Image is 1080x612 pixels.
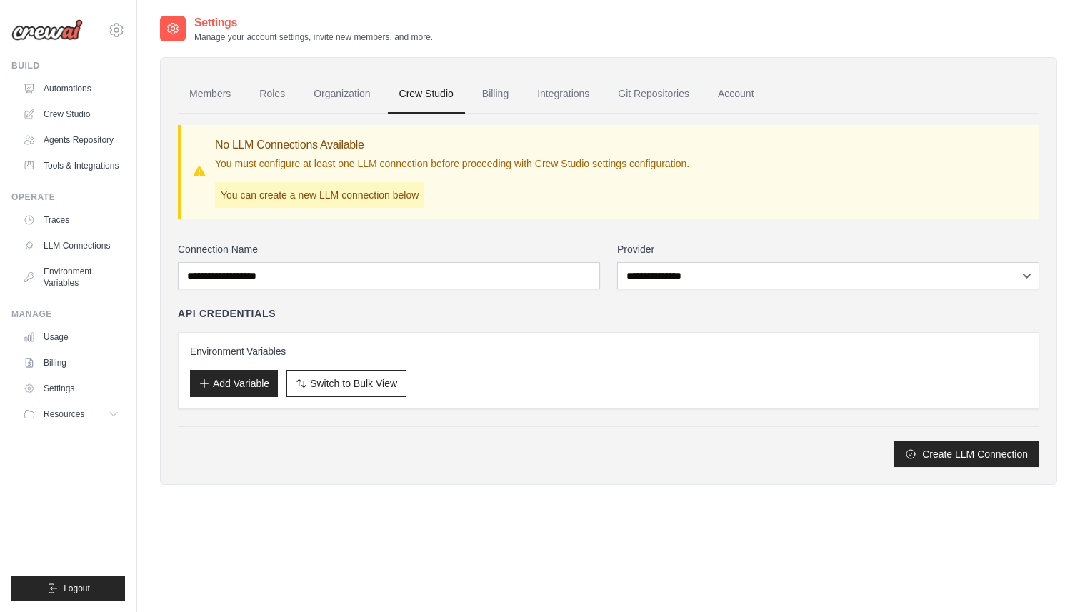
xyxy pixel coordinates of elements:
a: Crew Studio [17,103,125,126]
a: Billing [17,351,125,374]
a: Environment Variables [17,260,125,294]
a: LLM Connections [17,234,125,257]
h2: Settings [194,14,433,31]
button: Logout [11,576,125,601]
div: Build [11,60,125,71]
a: Crew Studio [388,75,465,114]
p: You can create a new LLM connection below [215,182,424,208]
span: Logout [64,583,90,594]
label: Connection Name [178,242,600,256]
a: Settings [17,377,125,400]
a: Billing [471,75,520,114]
a: Git Repositories [606,75,701,114]
a: Members [178,75,242,114]
label: Provider [617,242,1039,256]
a: Account [706,75,766,114]
h3: Environment Variables [190,344,1027,358]
h4: API Credentials [178,306,276,321]
img: Logo [11,19,83,41]
span: Resources [44,408,84,420]
a: Agents Repository [17,129,125,151]
h3: No LLM Connections Available [215,136,689,154]
span: Switch to Bulk View [310,376,397,391]
a: Usage [17,326,125,348]
a: Roles [248,75,296,114]
button: Create LLM Connection [894,441,1039,467]
a: Automations [17,77,125,100]
a: Organization [302,75,381,114]
p: Manage your account settings, invite new members, and more. [194,31,433,43]
button: Switch to Bulk View [286,370,406,397]
div: Manage [11,308,125,320]
p: You must configure at least one LLM connection before proceeding with Crew Studio settings config... [215,156,689,171]
button: Resources [17,403,125,426]
a: Integrations [526,75,601,114]
a: Tools & Integrations [17,154,125,177]
div: Operate [11,191,125,203]
button: Add Variable [190,370,278,397]
a: Traces [17,209,125,231]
